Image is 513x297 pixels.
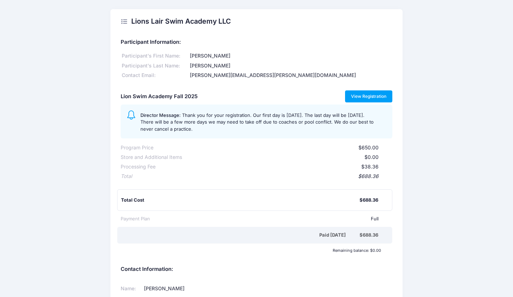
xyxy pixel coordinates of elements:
[142,283,247,295] td: [PERSON_NAME]
[121,163,156,171] div: Processing Fee
[117,248,384,253] div: Remaining balance: $0.00
[121,283,142,295] td: Name:
[360,197,378,204] div: $688.36
[345,90,393,102] a: View Registration
[121,173,132,180] div: Total
[140,112,374,132] span: Thank you for your registration. Our first day is [DATE]. The last day will be [DATE]. There will...
[188,52,392,60] div: [PERSON_NAME]
[188,62,392,70] div: [PERSON_NAME]
[188,72,392,79] div: [PERSON_NAME][EMAIL_ADDRESS][PERSON_NAME][DOMAIN_NAME]
[358,144,379,150] span: $650.00
[122,232,360,239] div: Paid [DATE]
[360,232,378,239] div: $688.36
[182,154,379,161] div: $0.00
[121,39,392,46] h5: Participant Information:
[121,94,198,100] h5: Lion Swim Academy Fall 2025
[140,112,181,118] span: Director Message:
[121,62,189,70] div: Participant's Last Name:
[121,52,189,60] div: Participant's First Name:
[121,197,360,204] div: Total Cost
[121,215,150,222] div: Payment Plan
[121,154,182,161] div: Store and Additional Items
[150,215,379,222] div: Full
[121,144,153,152] div: Program Price
[132,173,379,180] div: $688.36
[121,72,189,79] div: Contact Email:
[156,163,379,171] div: $38.36
[131,17,231,25] h2: Lions Lair Swim Academy LLC
[121,266,392,273] h5: Contact Information:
